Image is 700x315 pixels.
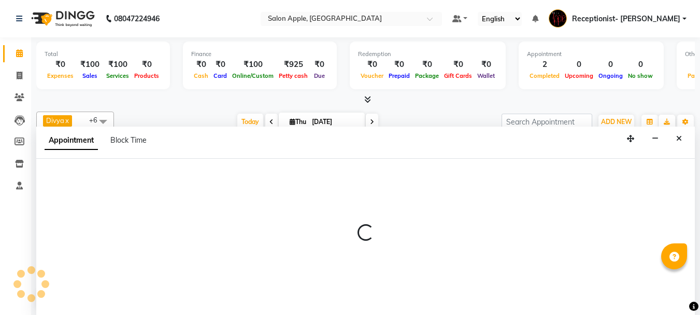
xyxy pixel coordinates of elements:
[412,59,441,71] div: ₹0
[89,116,105,124] span: +6
[441,59,475,71] div: ₹0
[475,59,497,71] div: ₹0
[211,59,230,71] div: ₹0
[110,135,147,145] span: Block Time
[527,72,562,79] span: Completed
[527,59,562,71] div: 2
[230,59,276,71] div: ₹100
[598,115,634,129] button: ADD NEW
[358,50,497,59] div: Redemption
[549,9,567,28] img: Receptionist- Sayali
[572,13,680,24] span: Receptionist- [PERSON_NAME]
[625,72,655,79] span: No show
[64,116,69,125] a: x
[287,118,309,126] span: Thu
[45,72,76,79] span: Expenses
[26,4,97,33] img: logo
[358,59,386,71] div: ₹0
[672,131,687,147] button: Close
[475,72,497,79] span: Wallet
[358,72,386,79] span: Voucher
[114,4,160,33] b: 08047224946
[132,59,162,71] div: ₹0
[276,72,310,79] span: Petty cash
[276,59,310,71] div: ₹925
[104,72,132,79] span: Services
[191,50,328,59] div: Finance
[386,59,412,71] div: ₹0
[310,59,328,71] div: ₹0
[412,72,441,79] span: Package
[441,72,475,79] span: Gift Cards
[527,50,655,59] div: Appointment
[596,59,625,71] div: 0
[46,116,64,125] span: Divya
[45,131,98,150] span: Appointment
[80,72,100,79] span: Sales
[132,72,162,79] span: Products
[191,59,211,71] div: ₹0
[191,72,211,79] span: Cash
[625,59,655,71] div: 0
[45,50,162,59] div: Total
[211,72,230,79] span: Card
[45,59,76,71] div: ₹0
[601,118,632,126] span: ADD NEW
[76,59,104,71] div: ₹100
[230,72,276,79] span: Online/Custom
[309,114,361,130] input: 2025-09-04
[502,114,592,130] input: Search Appointment
[104,59,132,71] div: ₹100
[386,72,412,79] span: Prepaid
[562,72,596,79] span: Upcoming
[311,72,327,79] span: Due
[562,59,596,71] div: 0
[237,114,263,130] span: Today
[596,72,625,79] span: Ongoing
